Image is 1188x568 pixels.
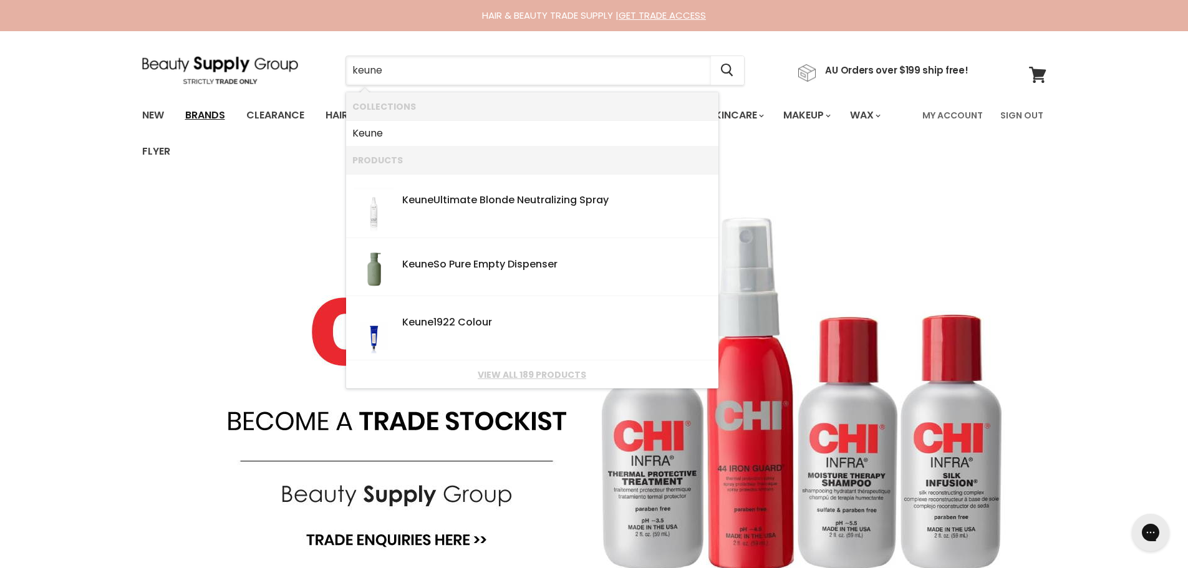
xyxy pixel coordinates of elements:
a: GET TRADE ACCESS [619,9,706,22]
a: Sign Out [993,102,1051,128]
b: Keune [352,126,383,140]
li: Products [346,146,718,174]
a: New [133,102,173,128]
li: Collections [346,92,718,120]
a: Skincare [699,102,771,128]
a: Makeup [774,102,838,128]
img: 13072_1_200x.jpg [354,180,394,233]
a: My Account [915,102,990,128]
li: Products: Keune 1922 Colour [346,296,718,360]
input: Search [346,56,711,85]
li: Products: Keune So Pure Empty Dispenser [346,238,718,296]
li: Products: Keune Ultimate Blonde Neutralizing Spray [346,174,718,238]
div: 1922 Colour [402,317,712,330]
div: So Pure Empty Dispenser [402,259,712,272]
nav: Main [127,97,1062,170]
button: Search [711,56,744,85]
li: View All [346,360,718,388]
b: Keune [402,193,433,207]
img: Keune-So-Pure-refillable-bottle-400ml.webp [352,244,396,290]
a: Wax [841,102,888,128]
a: View all 189 products [352,370,712,380]
ul: Main menu [133,97,915,170]
a: Haircare [316,102,389,128]
a: Brands [176,102,234,128]
iframe: Gorgias live chat messenger [1126,509,1176,556]
b: Keune [402,315,433,329]
img: 21831_1_200x.jpg [354,302,394,355]
form: Product [345,55,745,85]
div: HAIR & BEAUTY TRADE SUPPLY | [127,9,1062,22]
a: Flyer [133,138,180,165]
a: Clearance [237,102,314,128]
b: Keune [402,257,433,271]
div: Ultimate Blonde Neutralizing Spray [402,195,712,208]
li: Collections: Keune [346,120,718,147]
